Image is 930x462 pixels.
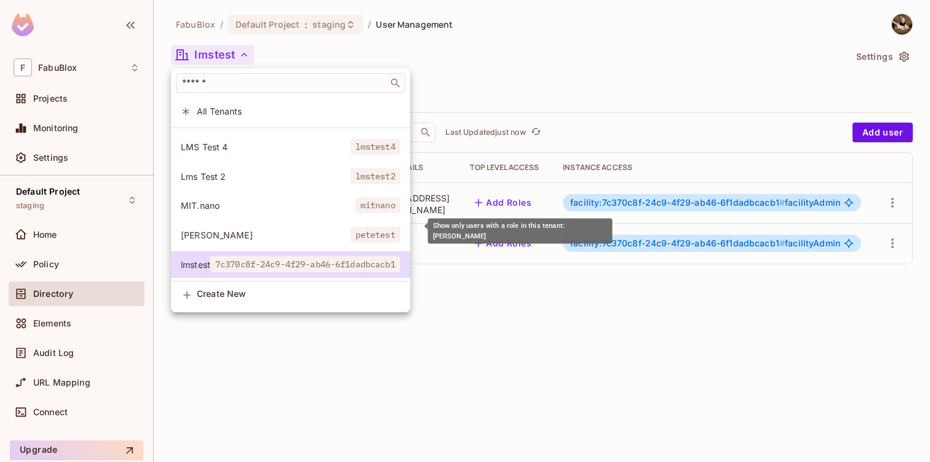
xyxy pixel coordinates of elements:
[210,256,400,272] span: 7c370c8f-24c9-4f29-ab46-6f1dadbcacb1
[351,227,400,243] span: petetest
[181,259,210,270] span: lmstest
[351,168,400,184] span: lmstest2
[181,171,351,182] span: Lms Test 2
[197,289,400,299] span: Create New
[171,251,410,278] div: Show only users with a role in this tenant: lmstest
[181,141,351,153] span: LMS Test 4
[428,219,613,244] div: Show only users with a role in this tenant: [PERSON_NAME]
[356,197,400,213] span: mitnano
[181,229,351,241] span: [PERSON_NAME]
[181,200,356,211] span: MIT.nano
[197,105,400,117] span: All Tenants
[171,134,410,160] div: Show only users with a role in this tenant: LMS Test 4
[351,139,400,155] span: lmstest4
[171,222,410,248] div: Show only users with a role in this tenant: Pete Test
[171,192,410,219] div: Show only users with a role in this tenant: MIT.nano
[171,163,410,190] div: Show only users with a role in this tenant: Lms Test 2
